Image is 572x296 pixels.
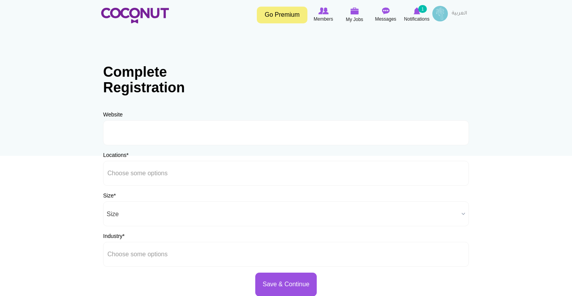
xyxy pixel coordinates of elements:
a: Notifications Notifications 1 [401,6,432,24]
label: Industry [103,232,125,240]
label: Website [103,111,123,118]
span: This field is required. [126,152,128,158]
a: My Jobs My Jobs [339,6,370,24]
a: Browse Members Members [308,6,339,24]
span: Notifications [404,15,429,23]
span: Size [107,202,458,227]
span: My Jobs [346,16,363,23]
small: 1 [418,5,427,13]
a: العربية [448,6,471,21]
h1: Complete Registration [103,64,200,95]
span: Messages [375,15,397,23]
a: Messages Messages [370,6,401,24]
img: Home [101,8,169,23]
span: This field is required. [114,192,116,199]
span: Members [314,15,333,23]
label: Size [103,192,116,199]
img: My Jobs [350,7,359,14]
span: This field is required. [123,233,125,239]
a: Go Premium [257,7,307,23]
img: Notifications [414,7,420,14]
img: Browse Members [318,7,328,14]
label: Locations [103,151,128,159]
img: Messages [382,7,390,14]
